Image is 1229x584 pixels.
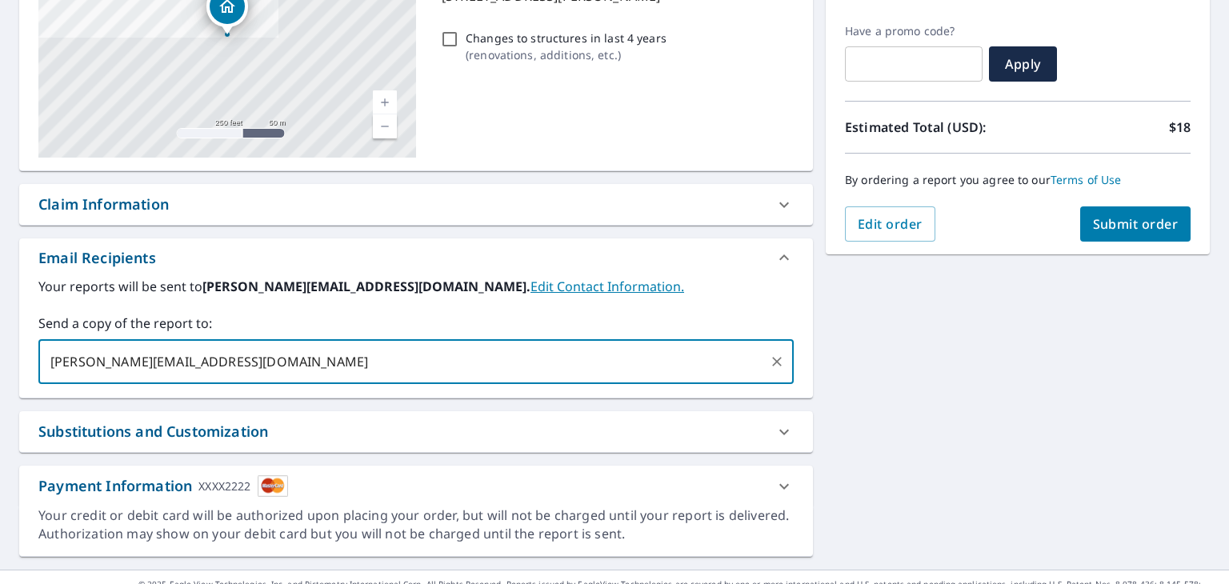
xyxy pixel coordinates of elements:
[38,194,169,215] div: Claim Information
[38,475,288,497] div: Payment Information
[38,314,794,333] label: Send a copy of the report to:
[845,173,1191,187] p: By ordering a report you agree to our
[530,278,684,295] a: EditContactInfo
[38,247,156,269] div: Email Recipients
[373,114,397,138] a: Current Level 17, Zoom Out
[373,90,397,114] a: Current Level 17, Zoom In
[1080,206,1191,242] button: Submit order
[989,46,1057,82] button: Apply
[19,184,813,225] div: Claim Information
[198,475,250,497] div: XXXX2222
[1002,55,1044,73] span: Apply
[845,118,1018,137] p: Estimated Total (USD):
[766,350,788,373] button: Clear
[858,215,923,233] span: Edit order
[258,475,288,497] img: cardImage
[845,206,935,242] button: Edit order
[1093,215,1179,233] span: Submit order
[466,46,667,63] p: ( renovations, additions, etc. )
[19,411,813,452] div: Substitutions and Customization
[38,506,794,543] div: Your credit or debit card will be authorized upon placing your order, but will not be charged unt...
[1169,118,1191,137] p: $18
[202,278,530,295] b: [PERSON_NAME][EMAIL_ADDRESS][DOMAIN_NAME].
[1051,172,1122,187] a: Terms of Use
[19,466,813,506] div: Payment InformationXXXX2222cardImage
[19,238,813,277] div: Email Recipients
[466,30,667,46] p: Changes to structures in last 4 years
[38,421,268,442] div: Substitutions and Customization
[38,277,794,296] label: Your reports will be sent to
[845,24,983,38] label: Have a promo code?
